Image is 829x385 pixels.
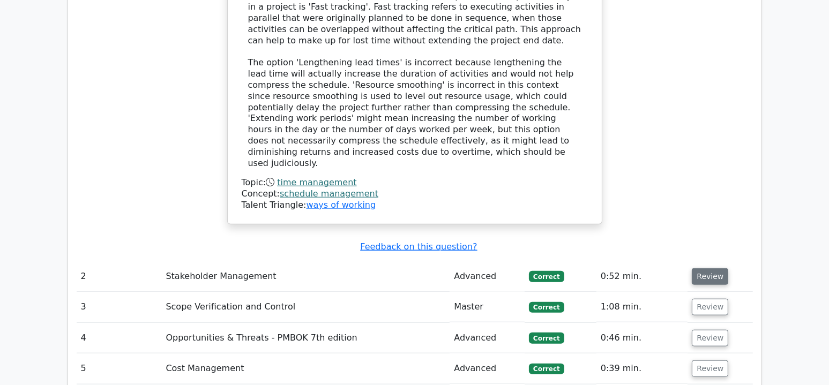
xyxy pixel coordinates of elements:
[596,261,688,292] td: 0:52 min.
[161,292,450,322] td: Scope Verification and Control
[161,323,450,353] td: Opportunities & Threats - PMBOK 7th edition
[77,292,162,322] td: 3
[450,261,525,292] td: Advanced
[596,292,688,322] td: 1:08 min.
[450,353,525,384] td: Advanced
[280,188,378,199] a: schedule management
[596,353,688,384] td: 0:39 min.
[529,302,564,313] span: Correct
[242,177,588,210] div: Talent Triangle:
[277,177,356,187] a: time management
[77,323,162,353] td: 4
[242,188,588,200] div: Concept:
[529,333,564,343] span: Correct
[692,330,728,346] button: Review
[242,177,588,188] div: Topic:
[161,261,450,292] td: Stakeholder Management
[529,271,564,282] span: Correct
[596,323,688,353] td: 0:46 min.
[529,364,564,374] span: Correct
[450,292,525,322] td: Master
[77,261,162,292] td: 2
[360,241,477,252] a: Feedback on this question?
[77,353,162,384] td: 5
[692,299,728,315] button: Review
[161,353,450,384] td: Cost Management
[692,360,728,377] button: Review
[306,200,376,210] a: ways of working
[450,323,525,353] td: Advanced
[692,268,728,285] button: Review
